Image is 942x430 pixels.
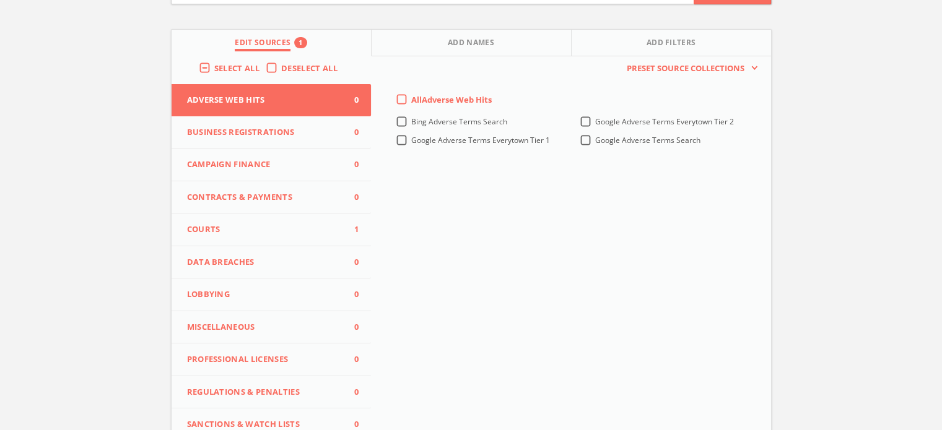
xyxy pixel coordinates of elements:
[281,62,338,74] span: Deselect All
[340,223,359,236] span: 1
[187,158,341,171] span: Campaign Finance
[172,376,372,409] button: Regulations & Penalties0
[340,126,359,139] span: 0
[340,94,359,106] span: 0
[172,213,372,246] button: Courts1
[647,37,696,51] span: Add Filters
[340,288,359,301] span: 0
[595,116,734,127] span: Google Adverse Terms Everytown Tier 2
[187,256,341,269] span: Data Breaches
[340,191,359,204] span: 0
[172,246,372,279] button: Data Breaches0
[572,30,771,56] button: Add Filters
[187,126,341,139] span: Business Registrations
[172,30,372,56] button: Edit Sources1
[172,278,372,311] button: Lobbying0
[340,158,359,171] span: 0
[411,135,550,145] span: Google Adverse Terms Everytown Tier 1
[172,343,372,376] button: Professional Licenses0
[172,84,372,116] button: Adverse Web Hits0
[621,62,758,75] button: Preset Source Collections
[187,223,341,236] span: Courts
[448,37,494,51] span: Add Names
[187,353,341,366] span: Professional Licenses
[187,191,341,204] span: Contracts & Payments
[595,135,700,145] span: Google Adverse Terms Search
[172,311,372,344] button: Miscellaneous0
[340,321,359,333] span: 0
[172,181,372,214] button: Contracts & Payments0
[187,288,341,301] span: Lobbying
[411,116,507,127] span: Bing Adverse Terms Search
[235,37,290,51] span: Edit Sources
[340,353,359,366] span: 0
[340,256,359,269] span: 0
[411,94,492,105] span: All Adverse Web Hits
[187,321,341,333] span: Miscellaneous
[294,37,307,48] div: 1
[187,94,341,106] span: Adverse Web Hits
[187,386,341,398] span: Regulations & Penalties
[214,62,259,74] span: Select All
[172,148,372,181] button: Campaign Finance0
[372,30,572,56] button: Add Names
[340,386,359,398] span: 0
[621,62,751,75] span: Preset Source Collections
[172,116,372,149] button: Business Registrations0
